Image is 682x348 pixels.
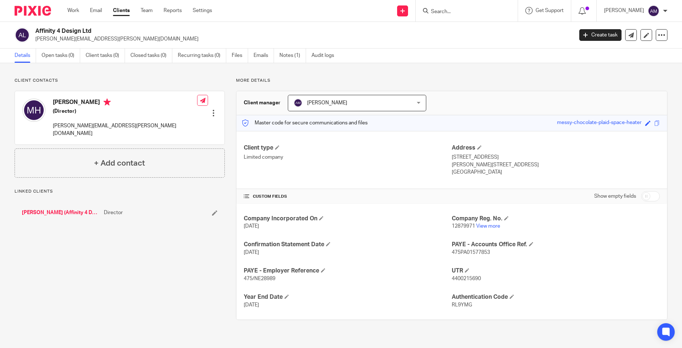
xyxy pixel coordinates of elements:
a: Work [67,7,79,14]
a: Settings [193,7,212,14]
a: Email [90,7,102,14]
p: Linked clients [15,189,225,194]
a: View more [476,224,500,229]
span: [PERSON_NAME] [307,100,347,105]
span: [DATE] [244,302,259,308]
h4: Address [452,144,660,152]
p: Master code for secure communications and files [242,119,368,127]
a: Create task [579,29,622,41]
img: svg%3E [15,27,30,43]
a: Reports [164,7,182,14]
span: RL9YMG [452,302,472,308]
img: svg%3E [294,98,302,107]
p: [PERSON_NAME] [604,7,644,14]
p: [PERSON_NAME][EMAIL_ADDRESS][PERSON_NAME][DOMAIN_NAME] [53,122,197,137]
a: Client tasks (0) [86,49,125,63]
h4: Company Incorporated On [244,215,452,223]
p: [PERSON_NAME][EMAIL_ADDRESS][PERSON_NAME][DOMAIN_NAME] [35,35,568,43]
a: Clients [113,7,130,14]
h4: + Add contact [94,158,145,169]
h4: Year End Date [244,293,452,301]
input: Search [430,9,496,15]
img: svg%3E [648,5,659,17]
h3: Client manager [244,99,281,107]
a: Notes (1) [279,49,306,63]
h4: Confirmation Statement Date [244,241,452,248]
span: [DATE] [244,250,259,255]
h2: Affinity 4 Design Ltd [35,27,462,35]
a: Closed tasks (0) [130,49,172,63]
h5: (Director) [53,108,197,115]
h4: Company Reg. No. [452,215,660,223]
label: Show empty fields [594,193,636,200]
h4: PAYE - Employer Reference [244,267,452,275]
img: Pixie [15,6,51,16]
div: messy-chocolate-plaid-space-heater [557,119,642,127]
a: Recurring tasks (0) [178,49,226,63]
p: Limited company [244,154,452,161]
h4: CUSTOM FIELDS [244,194,452,200]
a: Emails [254,49,274,63]
img: svg%3E [22,98,46,122]
h4: Authentication Code [452,293,660,301]
span: [DATE] [244,224,259,229]
a: [PERSON_NAME] (Affinity 4 Design) [22,209,100,216]
a: Files [232,49,248,63]
i: Primary [103,98,111,106]
p: [PERSON_NAME][STREET_ADDRESS] [452,161,660,169]
a: Details [15,49,36,63]
h4: UTR [452,267,660,275]
span: Get Support [536,8,564,13]
a: Audit logs [311,49,340,63]
span: Director [104,209,123,216]
p: Client contacts [15,78,225,84]
a: Open tasks (0) [42,49,80,63]
span: 475/NE28989 [244,276,275,281]
p: More details [236,78,667,84]
h4: Client type [244,144,452,152]
span: 4400215690 [452,276,481,281]
p: [STREET_ADDRESS] [452,154,660,161]
h4: [PERSON_NAME] [53,98,197,108]
h4: PAYE - Accounts Office Ref. [452,241,660,248]
p: [GEOGRAPHIC_DATA] [452,169,660,176]
span: 475PA01577853 [452,250,490,255]
span: 12879971 [452,224,475,229]
a: Team [141,7,153,14]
